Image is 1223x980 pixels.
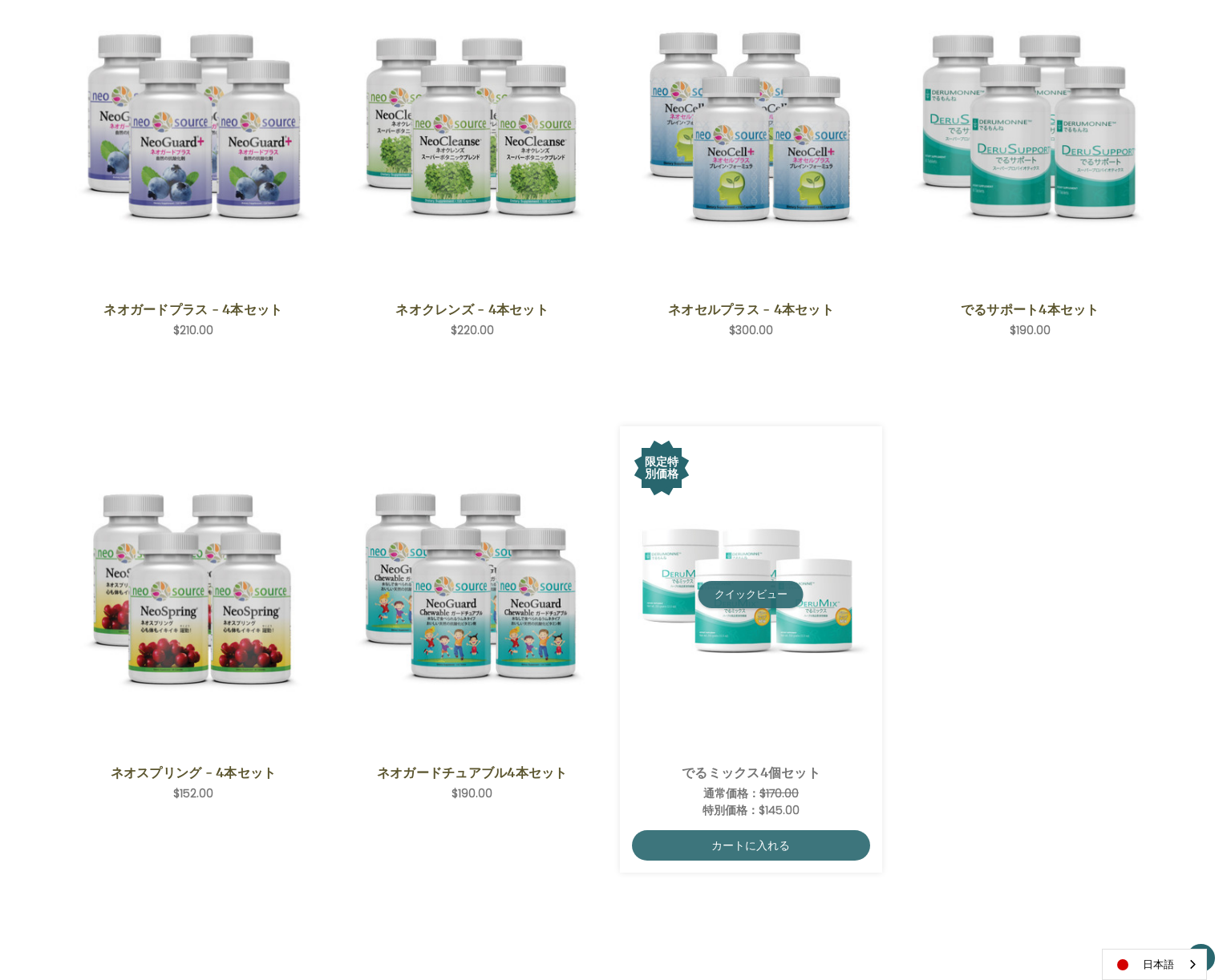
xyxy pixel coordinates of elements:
[362,300,582,319] a: ネオクレンズ - 4本セット
[729,322,773,338] span: $300.00
[451,322,494,338] span: $220.00
[1102,949,1207,980] aside: Language selected: 日本語
[75,13,313,251] img: ネオガードプラス - 4本セット
[641,300,861,319] a: ネオセルプラス - 4本セット
[911,13,1149,251] img: でるサポート4本セット
[632,476,870,714] img: でるミックス4個セット
[1010,322,1051,338] span: $190.00
[642,456,682,480] div: 限定特別価格
[75,438,313,752] a: NeoSpring - 4 Save Set,$152.00
[83,300,303,319] a: ネオガードプラス - 4本セット
[759,802,800,818] span: $145.00
[632,830,870,861] a: カートに入れる
[632,438,870,752] a: DeruMix 4-Save Set,Was:$170.00, Now:$145.00
[699,581,804,608] button: クイックビュー
[353,13,591,251] img: ネオクレンズ - 4本セット
[75,476,313,714] img: ネオスプリング - 4本セット
[173,322,213,338] span: $210.00
[362,763,582,782] a: ネオガードチュアブル4本セット
[703,785,759,801] span: 通常価格：
[759,785,799,801] span: $170.00
[1102,949,1207,980] div: Language
[703,802,759,818] span: 特別価格：
[173,785,213,801] span: $152.00
[83,763,303,782] a: ネオスプリング - 4本セット
[920,300,1140,319] a: でるサポート4本セット
[353,476,591,714] img: ネオガードチュアブル4本セット
[632,13,870,251] img: ネオセルプラス - 4本セット
[641,763,861,782] a: でるミックス4個セット
[452,785,492,801] span: $190.00
[1103,950,1206,979] a: 日本語
[353,438,591,752] a: NeoGuard Chewable 4 Save Set,$190.00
